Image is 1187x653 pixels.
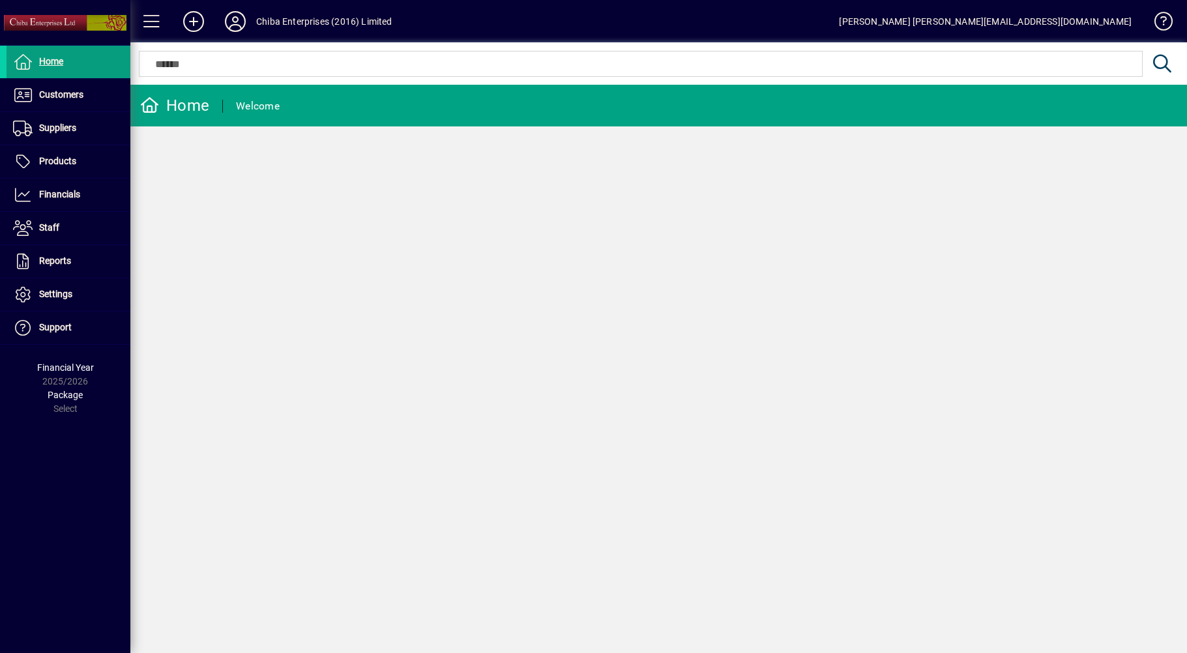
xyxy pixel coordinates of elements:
[7,278,130,311] a: Settings
[39,189,80,199] span: Financials
[839,11,1132,32] div: [PERSON_NAME] [PERSON_NAME][EMAIL_ADDRESS][DOMAIN_NAME]
[39,255,71,266] span: Reports
[7,179,130,211] a: Financials
[37,362,94,373] span: Financial Year
[7,145,130,178] a: Products
[140,95,209,116] div: Home
[39,56,63,66] span: Home
[48,390,83,400] span: Package
[173,10,214,33] button: Add
[39,222,59,233] span: Staff
[7,112,130,145] a: Suppliers
[39,89,83,100] span: Customers
[7,312,130,344] a: Support
[1145,3,1171,45] a: Knowledge Base
[39,123,76,133] span: Suppliers
[7,79,130,111] a: Customers
[214,10,256,33] button: Profile
[7,245,130,278] a: Reports
[7,212,130,244] a: Staff
[39,289,72,299] span: Settings
[39,156,76,166] span: Products
[256,11,392,32] div: Chiba Enterprises (2016) Limited
[39,322,72,332] span: Support
[236,96,280,117] div: Welcome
